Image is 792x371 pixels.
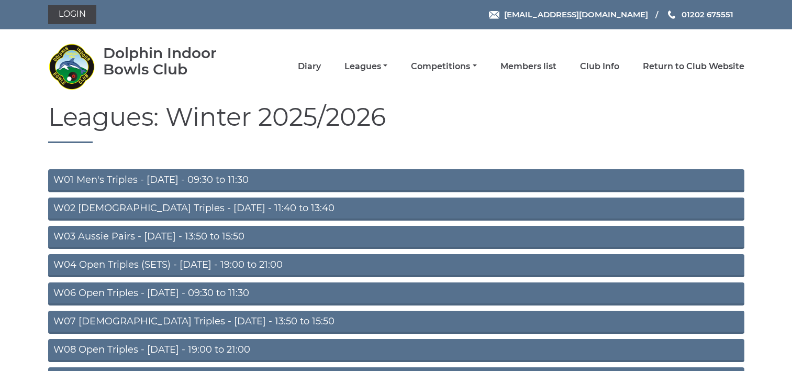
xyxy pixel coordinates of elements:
[48,43,95,90] img: Dolphin Indoor Bowls Club
[504,9,648,19] span: [EMAIL_ADDRESS][DOMAIN_NAME]
[580,61,619,72] a: Club Info
[344,61,387,72] a: Leagues
[668,10,675,19] img: Phone us
[48,198,744,221] a: W02 [DEMOGRAPHIC_DATA] Triples - [DATE] - 11:40 to 13:40
[48,103,744,143] h1: Leagues: Winter 2025/2026
[489,8,648,20] a: Email [EMAIL_ADDRESS][DOMAIN_NAME]
[48,169,744,192] a: W01 Men's Triples - [DATE] - 09:30 to 11:30
[489,11,499,19] img: Email
[298,61,321,72] a: Diary
[682,9,733,19] span: 01202 675551
[411,61,476,72] a: Competitions
[666,8,733,20] a: Phone us 01202 675551
[103,45,247,78] div: Dolphin Indoor Bowls Club
[48,226,744,249] a: W03 Aussie Pairs - [DATE] - 13:50 to 15:50
[48,282,744,305] a: W06 Open Triples - [DATE] - 09:30 to 11:30
[48,5,96,24] a: Login
[48,311,744,334] a: W07 [DEMOGRAPHIC_DATA] Triples - [DATE] - 13:50 to 15:50
[48,339,744,362] a: W08 Open Triples - [DATE] - 19:00 to 21:00
[643,61,744,72] a: Return to Club Website
[48,254,744,277] a: W04 Open Triples (SETS) - [DATE] - 19:00 to 21:00
[500,61,556,72] a: Members list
